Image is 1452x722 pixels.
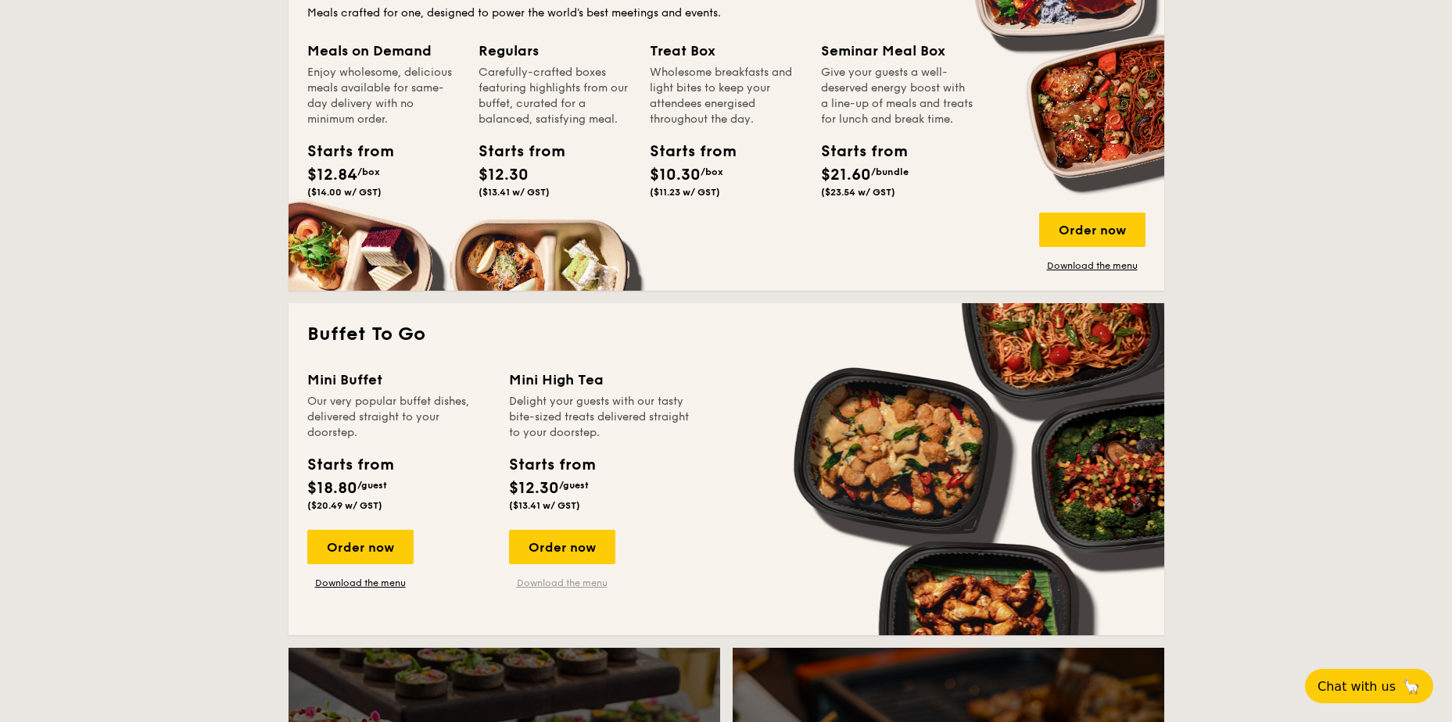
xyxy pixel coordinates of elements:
div: Starts from [509,453,594,477]
span: ($23.54 w/ GST) [821,187,895,198]
a: Download the menu [1039,259,1145,272]
span: $12.30 [479,166,529,184]
span: Chat with us [1318,679,1396,694]
div: Our very popular buffet dishes, delivered straight to your doorstep. [307,394,490,441]
a: Download the menu [307,577,414,589]
div: Starts from [650,140,720,163]
div: Starts from [307,453,393,477]
span: $10.30 [650,166,701,184]
div: Starts from [821,140,891,163]
span: ($20.49 w/ GST) [307,500,382,511]
span: /box [701,166,723,177]
div: Order now [1039,213,1145,247]
div: Regulars [479,40,631,62]
span: $21.60 [821,166,871,184]
div: Meals crafted for one, designed to power the world's best meetings and events. [307,5,1145,21]
span: 🦙 [1402,677,1421,695]
span: ($14.00 w/ GST) [307,187,382,198]
div: Starts from [307,140,378,163]
div: Mini Buffet [307,369,490,391]
a: Download the menu [509,577,615,589]
div: Order now [509,530,615,564]
div: Carefully-crafted boxes featuring highlights from our buffet, curated for a balanced, satisfying ... [479,65,631,127]
div: Seminar Meal Box [821,40,973,62]
span: /guest [357,480,387,491]
div: Treat Box [650,40,802,62]
span: ($11.23 w/ GST) [650,187,720,198]
span: $18.80 [307,479,357,498]
span: $12.84 [307,166,357,184]
div: Give your guests a well-deserved energy boost with a line-up of meals and treats for lunch and br... [821,65,973,127]
div: Mini High Tea [509,369,692,391]
span: $12.30 [509,479,559,498]
span: /guest [559,480,589,491]
div: Starts from [479,140,549,163]
span: /box [357,166,380,177]
div: Delight your guests with our tasty bite-sized treats delivered straight to your doorstep. [509,394,692,441]
span: ($13.41 w/ GST) [509,500,580,511]
div: Meals on Demand [307,40,460,62]
span: /bundle [871,166,909,177]
div: Wholesome breakfasts and light bites to keep your attendees energised throughout the day. [650,65,802,127]
button: Chat with us🦙 [1305,669,1433,703]
div: Enjoy wholesome, delicious meals available for same-day delivery with no minimum order. [307,65,460,127]
h2: Buffet To Go [307,322,1145,347]
span: ($13.41 w/ GST) [479,187,550,198]
div: Order now [307,530,414,564]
